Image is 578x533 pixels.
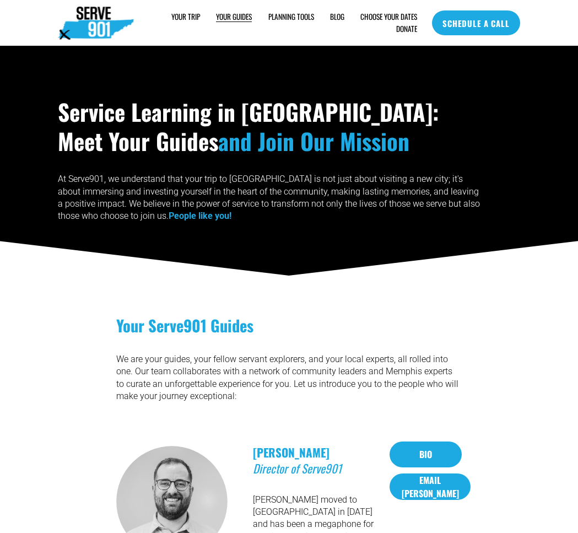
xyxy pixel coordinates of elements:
strong: and Join Our Mission [218,124,409,158]
a: BLOG [330,11,344,23]
em: Director of Serve901 [253,460,342,477]
a: EMAIL [PERSON_NAME] [390,473,471,500]
a: YOUR GUIDES [216,11,252,23]
strong: Service Learning in [GEOGRAPHIC_DATA]: Meet Your Guides [58,95,439,158]
a: SCHEDULE A CALL [432,10,520,36]
p: At Serve901, we understand that your trip to [GEOGRAPHIC_DATA] is not just about visiting a new c... [58,173,481,223]
a: DONATE [396,23,417,35]
span: PLANNING TOOLS [268,12,314,22]
p: We are your guides, your fellow servant explorers, and your local experts, all rolled into one. O... [116,353,462,403]
img: Serve901 [58,7,134,40]
a: Bio [390,442,462,467]
strong: People like you! [169,211,231,221]
a: folder dropdown [268,11,314,23]
strong: [PERSON_NAME] [253,444,329,461]
a: CHOOSE YOUR DATES [360,11,417,23]
strong: Your Serve901 Guides [116,314,253,337]
span: YOUR TRIP [171,12,200,22]
a: folder dropdown [171,11,200,23]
